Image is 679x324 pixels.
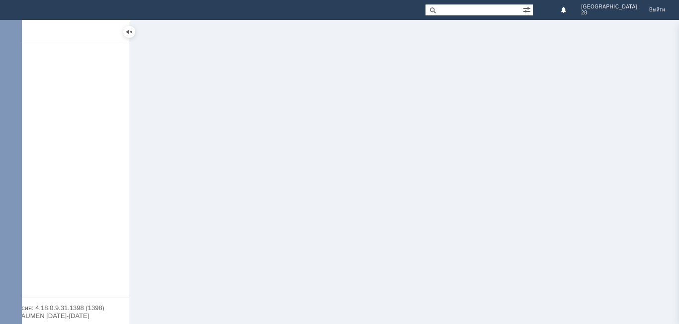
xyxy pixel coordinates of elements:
span: [GEOGRAPHIC_DATA] [581,4,637,10]
div: Версия: 4.18.0.9.31.1398 (1398) [10,305,119,311]
span: Расширенный поиск [523,4,533,14]
div: Скрыть меню [123,26,135,38]
span: 28 [581,10,587,16]
div: © NAUMEN [DATE]-[DATE] [10,313,119,319]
